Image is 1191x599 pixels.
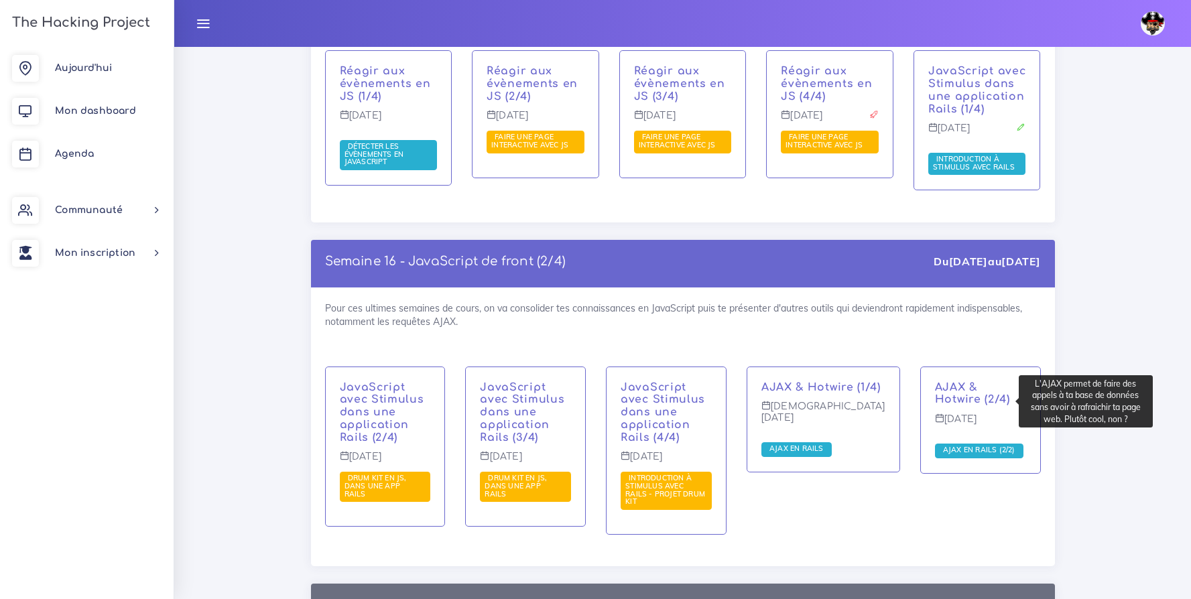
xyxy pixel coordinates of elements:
[621,381,705,444] a: JavaScript avec Stimulus dans une application Rails (4/4)
[766,444,827,454] a: AJAX en Rails
[325,255,566,268] a: Semaine 16 - JavaScript de front (2/4)
[761,401,885,434] p: [DEMOGRAPHIC_DATA][DATE]
[933,154,1018,172] span: Introduction à Stimulus avec Rails
[935,413,1026,435] p: [DATE]
[928,123,1026,144] p: [DATE]
[340,110,438,131] p: [DATE]
[340,65,431,103] a: Réagir aux évènements en JS (1/4)
[639,133,719,150] a: Faire une page interactive avec JS
[491,133,572,150] a: Faire une page interactive avec JS
[344,474,407,498] a: Drum kit en JS, dans une app Rails
[487,65,578,103] a: Réagir aux évènements en JS (2/4)
[949,255,988,268] strong: [DATE]
[55,63,112,73] span: Aujourd'hui
[340,381,424,444] a: JavaScript avec Stimulus dans une application Rails (2/4)
[55,106,136,116] span: Mon dashboard
[1001,255,1040,268] strong: [DATE]
[8,15,150,30] h3: The Hacking Project
[480,451,571,472] p: [DATE]
[311,287,1055,566] div: Pour ces ultimes semaines de cours, on va consolider tes connaissances en JavaScript puis te prés...
[1141,11,1165,36] img: avatar
[340,451,431,472] p: [DATE]
[625,474,705,507] a: Introduction à Stimulus avec Rails - Projet Drum Kit
[55,248,135,258] span: Mon inscription
[634,65,725,103] a: Réagir aux évènements en JS (3/4)
[940,446,1019,455] a: AJAX en Rails (2/2)
[344,142,404,167] a: Détecter les évènements en JavaScript
[781,65,872,103] a: Réagir aux évènements en JS (4/4)
[487,110,584,131] p: [DATE]
[480,381,564,444] a: JavaScript avec Stimulus dans une application Rails (3/4)
[344,141,404,166] span: Détecter les évènements en JavaScript
[786,132,866,149] span: Faire une page interactive avec JS
[621,451,712,472] p: [DATE]
[933,155,1018,172] a: Introduction à Stimulus avec Rails
[55,149,94,159] span: Agenda
[761,381,881,393] a: AJAX & Hotwire (1/4)
[491,132,572,149] span: Faire une page interactive avec JS
[786,133,866,150] a: Faire une page interactive avec JS
[625,473,705,506] span: Introduction à Stimulus avec Rails - Projet Drum Kit
[485,474,547,498] a: Drum kit en JS, dans une app Rails
[781,110,879,131] p: [DATE]
[485,473,547,498] span: Drum kit en JS, dans une app Rails
[55,205,123,215] span: Communauté
[934,254,1040,269] div: Du au
[940,445,1019,454] span: AJAX en Rails (2/2)
[766,444,827,453] span: AJAX en Rails
[634,110,732,131] p: [DATE]
[935,381,1010,406] a: AJAX & Hotwire (2/4)
[344,473,407,498] span: Drum kit en JS, dans une app Rails
[928,65,1026,115] a: JavaScript avec Stimulus dans une application Rails (1/4)
[1019,375,1153,427] div: L'AJAX permet de faire des appels à ta base de données sans avoir à rafraichir ta page web. Plutô...
[639,132,719,149] span: Faire une page interactive avec JS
